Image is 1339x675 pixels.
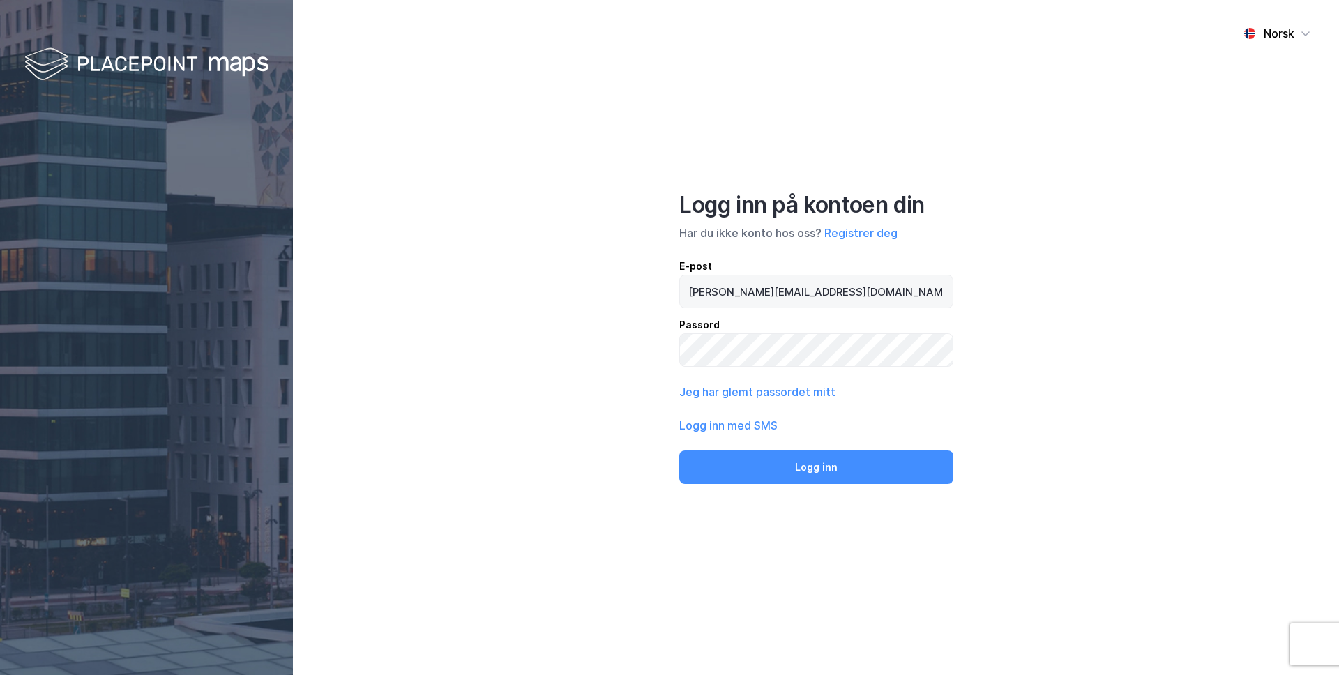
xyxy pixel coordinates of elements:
div: Kontrollprogram for chat [1269,608,1339,675]
button: Logg inn [679,450,953,484]
div: Logg inn på kontoen din [679,191,953,219]
div: Passord [679,317,953,333]
button: Registrer deg [824,225,898,241]
div: Norsk [1264,25,1294,42]
div: E-post [679,258,953,275]
img: logo-white.f07954bde2210d2a523dddb988cd2aa7.svg [24,45,268,86]
button: Logg inn med SMS [679,417,778,434]
iframe: Chat Widget [1269,608,1339,675]
div: Har du ikke konto hos oss? [679,225,953,241]
button: Jeg har glemt passordet mitt [679,384,835,400]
